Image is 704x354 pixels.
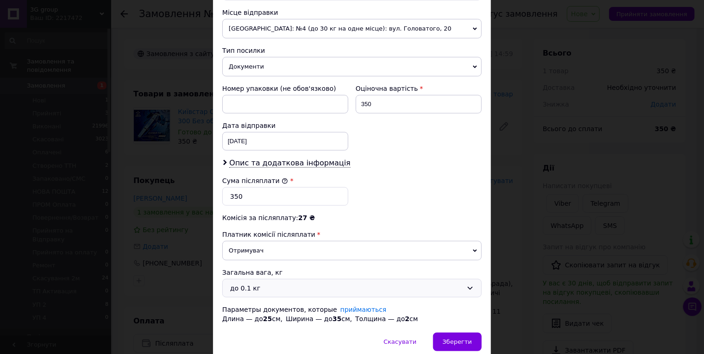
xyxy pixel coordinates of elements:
span: Документи [222,57,482,76]
div: Параметры документов, которые Длина — до см, Ширина — до см, Толщина — до см [222,305,482,323]
div: до 0.1 кг [230,283,463,293]
span: 27 ₴ [298,214,315,221]
span: Скасувати [383,338,416,345]
label: Сума післяплати [222,177,288,184]
span: 25 [263,315,272,322]
span: Отримувач [222,241,482,260]
span: Платник комісії післяплати [222,231,315,238]
span: [GEOGRAPHIC_DATA]: №4 (до 30 кг на одне місце): вул. Головатого, 20 [222,19,482,38]
span: 2 [405,315,409,322]
span: Місце відправки [222,9,278,16]
span: Зберегти [443,338,472,345]
div: Дата відправки [222,121,348,130]
div: Оціночна вартість [356,84,482,93]
span: Опис та додаткова інформація [229,158,351,168]
div: Номер упаковки (не обов'язково) [222,84,348,93]
div: Загальна вага, кг [222,268,482,277]
div: Комісія за післяплату: [222,213,482,222]
span: Тип посилки [222,47,265,54]
a: приймаються [340,306,387,313]
span: 35 [333,315,341,322]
